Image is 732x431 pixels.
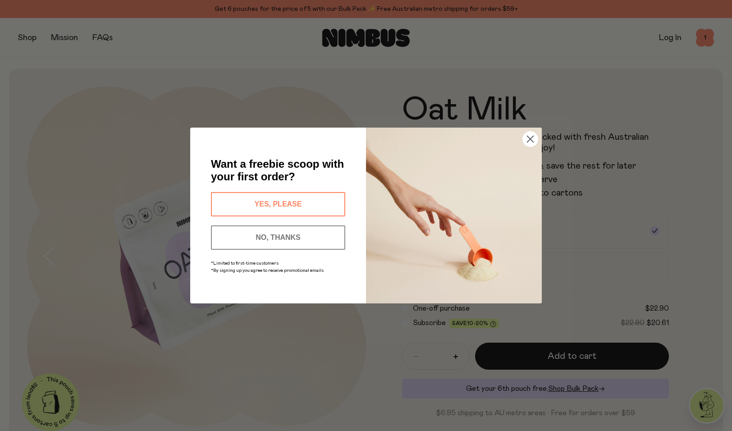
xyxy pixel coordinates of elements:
button: Close dialog [522,131,538,147]
span: *By signing up you agree to receive promotional emails [211,268,324,273]
img: c0d45117-8e62-4a02-9742-374a5db49d45.jpeg [366,128,542,303]
button: NO, THANKS [211,225,345,250]
span: *Limited to first-time customers [211,261,279,266]
button: YES, PLEASE [211,192,345,216]
span: Want a freebie scoop with your first order? [211,158,344,183]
